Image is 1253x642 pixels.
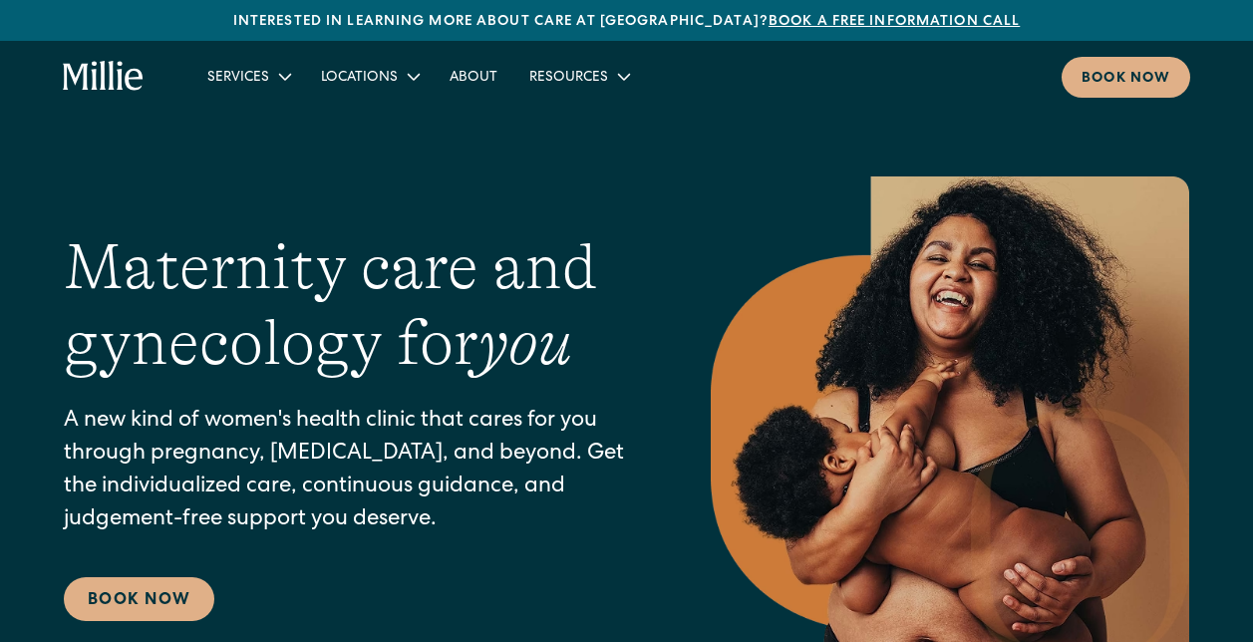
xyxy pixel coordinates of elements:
[434,60,513,93] a: About
[207,68,269,89] div: Services
[1082,69,1170,90] div: Book now
[321,68,398,89] div: Locations
[529,68,608,89] div: Resources
[1062,57,1190,98] a: Book now
[478,307,572,379] em: you
[64,406,631,537] p: A new kind of women's health clinic that cares for you through pregnancy, [MEDICAL_DATA], and bey...
[63,61,144,93] a: home
[513,60,644,93] div: Resources
[305,60,434,93] div: Locations
[64,577,214,621] a: Book Now
[191,60,305,93] div: Services
[64,229,631,383] h1: Maternity care and gynecology for
[769,15,1020,29] a: Book a free information call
